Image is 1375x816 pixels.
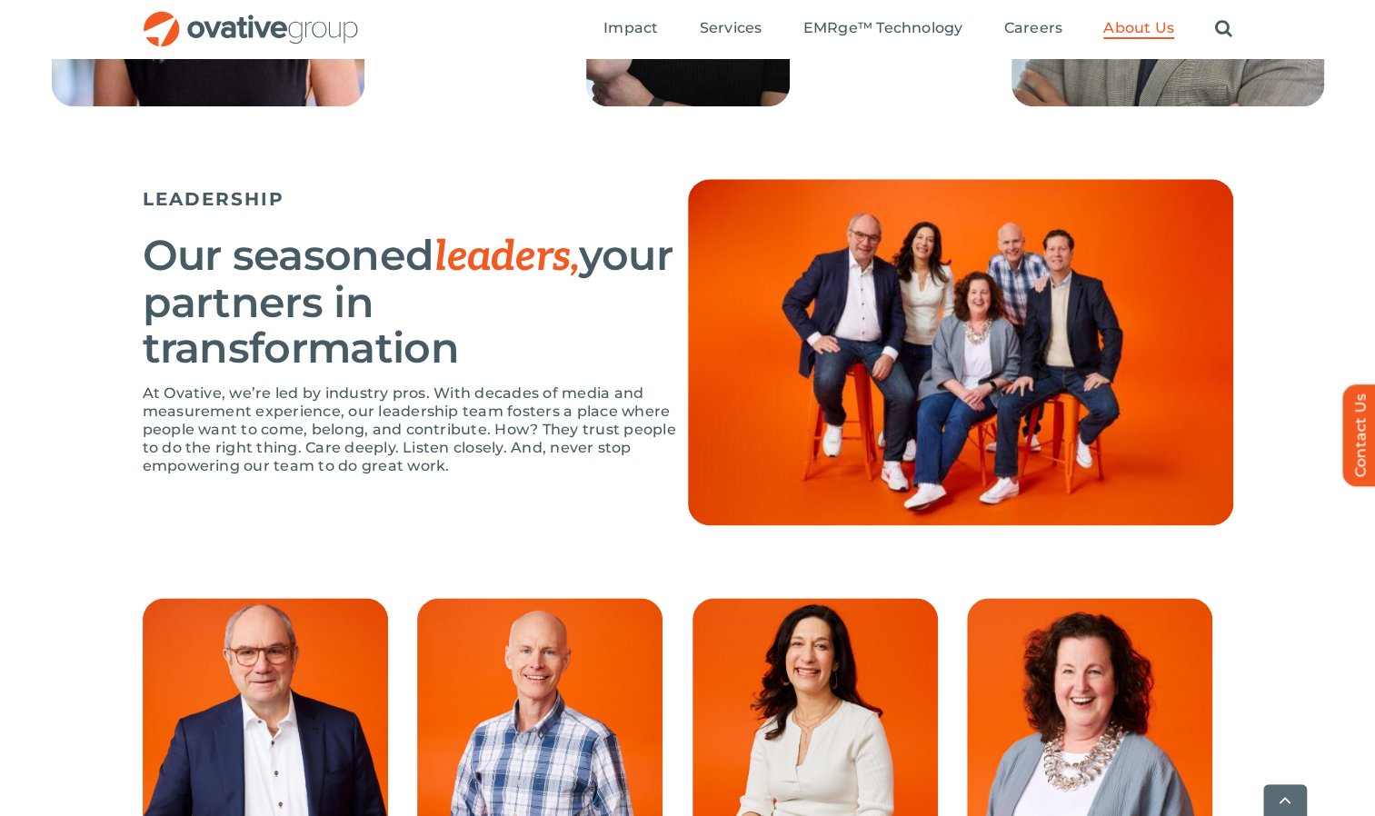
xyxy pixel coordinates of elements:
h5: LEADERSHIP [143,188,688,210]
span: Services [699,19,762,37]
a: Search [1215,19,1232,39]
span: leaders, [433,232,578,283]
a: EMRge™ Technology [802,19,962,39]
img: People – Leadership Hero [688,179,1233,525]
p: At Ovative, we’re led by industry pros. With decades of media and measurement experience, our lea... [143,384,688,475]
a: Services [699,19,762,39]
span: Impact [603,19,658,37]
h2: Our seasoned your partners in transformation [143,233,688,371]
span: About Us [1103,19,1174,37]
span: EMRge™ Technology [802,19,962,37]
a: Impact [603,19,658,39]
a: About Us [1103,19,1174,39]
span: Careers [1003,19,1062,37]
a: OG_Full_horizontal_RGB [142,9,360,26]
a: Careers [1003,19,1062,39]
